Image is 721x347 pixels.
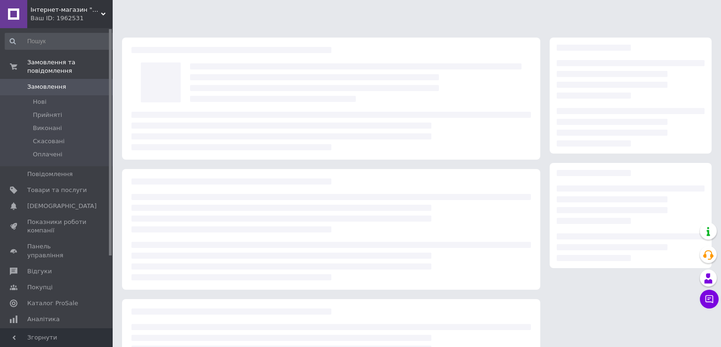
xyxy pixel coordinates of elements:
[33,98,46,106] span: Нові
[700,290,719,308] button: Чат з покупцем
[27,299,78,308] span: Каталог ProSale
[31,14,113,23] div: Ваш ID: 1962531
[27,58,113,75] span: Замовлення та повідомлення
[27,315,60,324] span: Аналітика
[27,218,87,235] span: Показники роботи компанії
[27,267,52,276] span: Відгуки
[27,242,87,259] span: Панель управління
[31,6,101,14] span: Інтернет-магазин "Афродіта"
[27,186,87,194] span: Товари та послуги
[27,283,53,292] span: Покупці
[27,170,73,178] span: Повідомлення
[33,124,62,132] span: Виконані
[33,137,65,146] span: Скасовані
[33,111,62,119] span: Прийняті
[27,202,97,210] span: [DEMOGRAPHIC_DATA]
[5,33,116,50] input: Пошук
[27,83,66,91] span: Замовлення
[33,150,62,159] span: Оплачені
